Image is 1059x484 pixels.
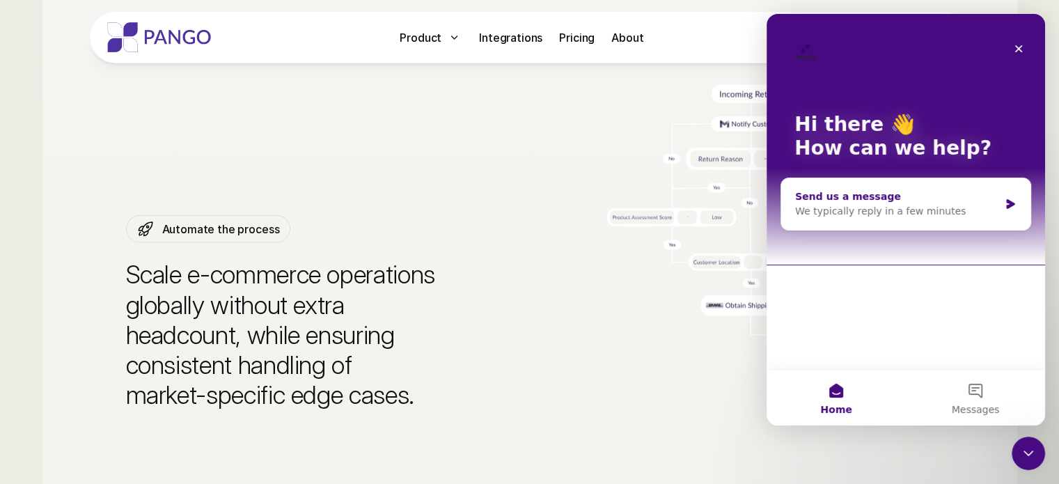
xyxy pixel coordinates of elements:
[162,221,280,237] p: Automate the process
[400,29,441,46] p: Product
[767,14,1045,426] iframe: Intercom live chat
[611,29,643,46] p: About
[606,26,649,49] a: About
[473,26,548,49] a: Integrations
[554,26,600,49] a: Pricing
[1012,437,1045,470] iframe: Intercom live chat
[479,29,542,46] p: Integrations
[559,29,595,46] p: Pricing
[126,260,477,410] p: Scale e-commerce operations globally without extra headcount, while ensuring consistent handling ...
